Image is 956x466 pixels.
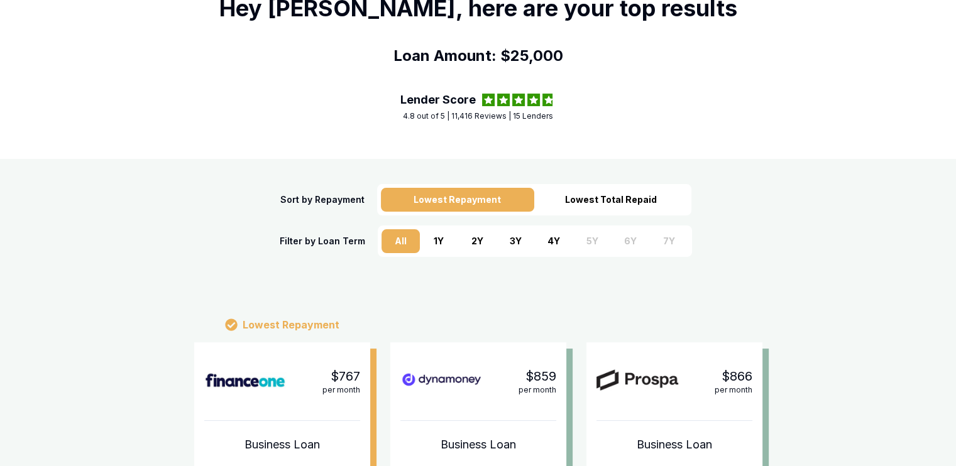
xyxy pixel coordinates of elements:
[458,229,497,253] div: 2 Y
[534,188,688,212] div: Lowest Total Repaid
[482,94,495,106] img: review star
[280,193,365,206] div: Sort by Repayment
[393,46,563,66] h2: Loan Amount: $25,000
[596,367,678,393] img: prospa
[382,229,420,253] div: All
[525,367,556,385] div: $859
[519,385,556,395] div: per month
[243,317,339,332] p: Lowest Repayment
[722,367,752,385] div: $866
[331,367,360,385] div: $767
[650,229,688,253] div: 7 Y
[322,385,360,395] div: per month
[381,188,534,212] div: Lowest Repayment
[573,229,612,253] div: 5 Y
[512,94,525,106] img: review star
[400,367,482,393] img: dynamoney
[280,235,365,247] div: Filter by Loan Term
[420,229,458,253] div: 1 Y
[715,385,752,395] div: per month
[612,229,650,253] div: 6 Y
[535,229,573,253] div: 4 Y
[400,91,476,109] div: Lender Score
[497,229,535,253] div: 3 Y
[542,94,555,106] img: review star
[527,94,540,106] img: review star
[497,94,510,106] img: review star
[403,111,553,121] div: 4.8 out of 5 | 11,416 Reviews | 15 Lenders
[204,367,286,393] img: finance_one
